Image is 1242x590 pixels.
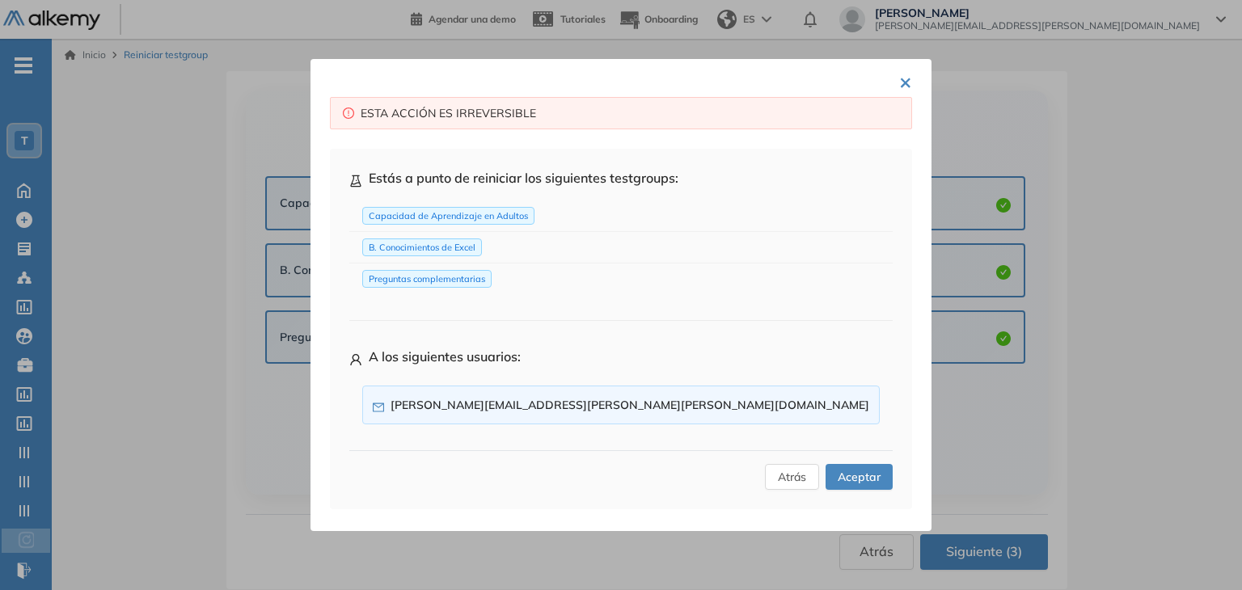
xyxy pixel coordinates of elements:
span: mail [373,402,384,413]
div: ESTA ACCIÓN ES IRREVERSIBLE [361,104,899,122]
span: Atrás [778,468,806,486]
h5: A los siguientes usuarios: [349,347,893,366]
button: Atrás [765,464,819,490]
h5: Estás a punto de reiniciar los siguientes testgroups: [349,168,893,188]
iframe: Chat Widget [1161,512,1242,590]
span: user [349,353,362,366]
strong: [PERSON_NAME][EMAIL_ADDRESS][PERSON_NAME][PERSON_NAME][DOMAIN_NAME] [391,398,869,412]
button: × [899,65,912,97]
span: Preguntas complementarias [362,270,492,288]
span: exclamation-circle [343,107,354,119]
span: B. Conocimientos de Excel [362,238,482,256]
span: Capacidad de Aprendizaje en Adultos [362,207,534,225]
span: experiment [349,175,362,188]
button: Aceptar [826,464,893,490]
span: Aceptar [838,468,881,486]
